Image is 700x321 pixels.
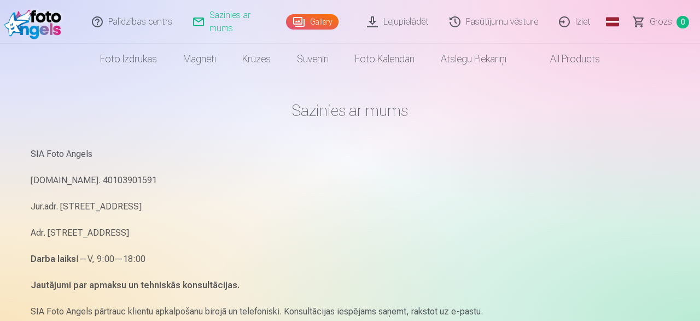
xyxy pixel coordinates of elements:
[31,147,669,162] p: SIA Foto Angels
[229,44,284,74] a: Krūzes
[31,280,240,290] strong: Jautājumi par apmaksu un tehniskās konsultācijas.
[650,15,672,28] span: Grozs
[170,44,229,74] a: Magnēti
[284,44,342,74] a: Suvenīri
[676,16,689,28] span: 0
[87,44,170,74] a: Foto izdrukas
[31,199,669,214] p: Jur.adr. [STREET_ADDRESS]
[31,101,669,120] h1: Sazinies ar mums
[428,44,520,74] a: Atslēgu piekariņi
[342,44,428,74] a: Foto kalendāri
[31,225,669,241] p: Adr. [STREET_ADDRESS]
[286,14,339,30] a: Gallery
[31,254,76,264] strong: Darba laiks
[31,304,669,319] p: SIA Foto Angels pārtrauc klientu apkalpošanu birojā un telefoniski. Konsultācijas iespējams saņem...
[4,4,67,39] img: /fa1
[31,173,669,188] p: [DOMAIN_NAME]. 40103901591
[31,252,669,267] p: I—V, 9:00—18:00
[520,44,613,74] a: All products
